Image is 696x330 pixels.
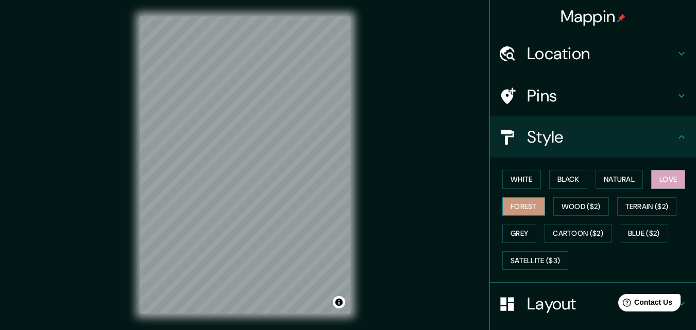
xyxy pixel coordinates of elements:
div: Location [490,33,696,74]
div: Style [490,116,696,158]
button: Satellite ($3) [502,251,568,270]
div: Layout [490,283,696,324]
button: Toggle attribution [333,296,345,308]
button: Natural [596,170,643,189]
button: White [502,170,541,189]
h4: Location [527,43,675,64]
h4: Pins [527,85,675,106]
button: Grey [502,224,536,243]
button: Blue ($2) [620,224,668,243]
button: Wood ($2) [553,197,609,216]
button: Forest [502,197,545,216]
div: Pins [490,75,696,116]
button: Love [651,170,685,189]
iframe: Help widget launcher [604,290,685,319]
h4: Style [527,127,675,147]
button: Terrain ($2) [617,197,677,216]
h4: Mappin [561,6,626,27]
button: Black [549,170,588,189]
img: pin-icon.png [617,14,625,22]
h4: Layout [527,293,675,314]
button: Cartoon ($2) [545,224,612,243]
canvas: Map [140,16,350,314]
